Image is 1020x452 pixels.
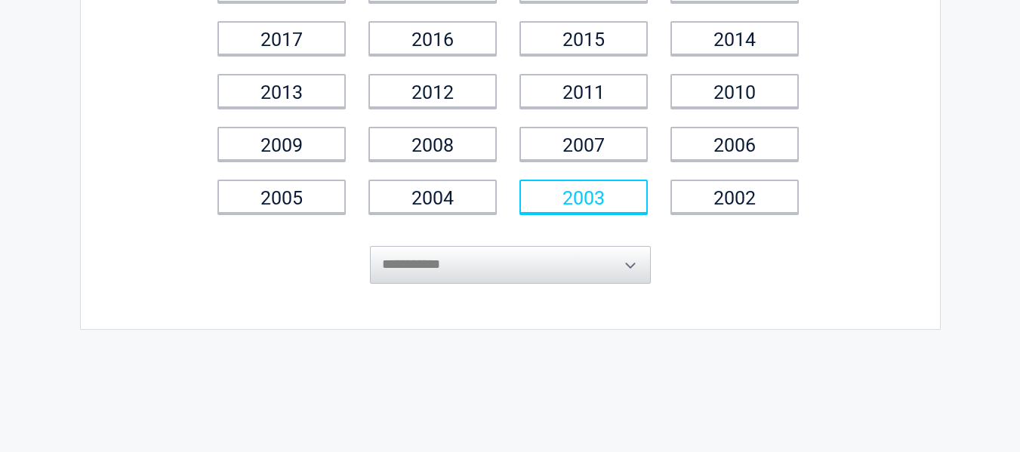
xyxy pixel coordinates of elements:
[670,21,799,55] a: 2014
[368,180,497,214] a: 2004
[519,127,648,161] a: 2007
[217,74,346,108] a: 2013
[217,21,346,55] a: 2017
[670,127,799,161] a: 2006
[217,127,346,161] a: 2009
[368,74,497,108] a: 2012
[368,127,497,161] a: 2008
[519,180,648,214] a: 2003
[519,21,648,55] a: 2015
[519,74,648,108] a: 2011
[670,74,799,108] a: 2010
[217,180,346,214] a: 2005
[368,21,497,55] a: 2016
[670,180,799,214] a: 2002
